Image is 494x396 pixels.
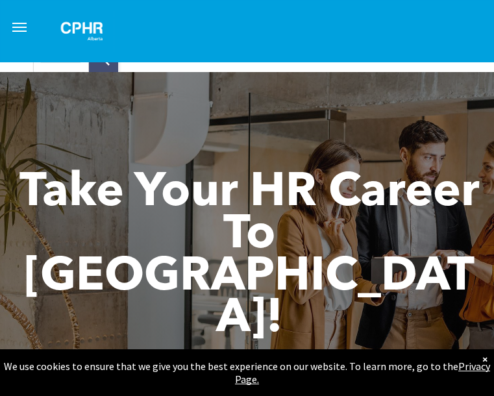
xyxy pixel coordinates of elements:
span: Take Your HR Career [19,170,480,217]
div: Dismiss notification [482,353,488,365]
img: A white background with a few lines on it [49,10,114,52]
a: Privacy Page. [235,360,490,386]
button: menu [6,14,32,40]
span: To [GEOGRAPHIC_DATA]! [24,212,475,343]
